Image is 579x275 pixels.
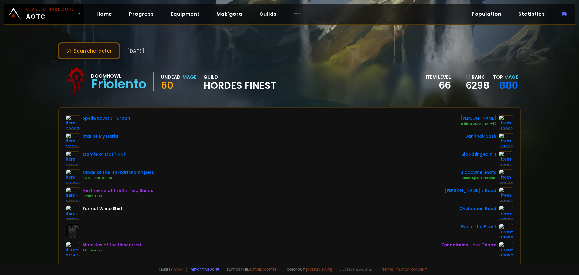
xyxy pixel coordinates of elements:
a: Home [92,8,117,20]
a: Report a bug [191,267,214,272]
div: Zandalarian Hero Charm [441,242,496,248]
img: item-22267 [66,115,80,130]
div: Spellweaver's Turban [83,115,130,121]
img: item-19950 [499,242,513,256]
div: Cyclopean Band [460,206,496,212]
img: item-18083 [499,115,513,130]
a: Statistics [514,8,550,20]
div: Ban'thok Sash [465,133,496,139]
div: +3 All Resistances [83,176,154,181]
img: item-19684 [499,169,513,184]
span: AOTC [26,7,74,21]
img: item-22711 [66,169,80,184]
div: Bloodtinged Kilt [461,151,496,158]
span: Mage [504,74,518,81]
div: Cloak of the Hakkari Worshipers [83,169,154,176]
span: Hordes Finest [204,81,276,90]
div: Minor Speed Increase [460,176,496,181]
img: item-12103 [66,133,80,148]
a: Privacy [396,267,409,272]
a: 880 [499,78,518,92]
small: Classic Hardcore [26,7,74,12]
div: Reinforced Armor +40 [460,121,496,126]
a: Consent [411,267,427,272]
span: [DATE] [127,47,144,55]
div: Doomhowl [91,72,146,80]
a: Population [467,8,506,20]
img: item-19905 [499,187,513,202]
a: a fan [174,267,183,272]
div: Stamina +7 [83,248,141,253]
div: guild [204,73,276,90]
div: Mantle of Maz'Nadir [83,151,126,158]
div: [PERSON_NAME]'s Band [445,187,496,194]
div: Mage [182,73,196,81]
a: Mak'gora [212,8,247,20]
span: Support me, [223,267,279,272]
div: Eye of the Beast [461,224,496,230]
img: item-4334 [66,206,80,220]
img: item-21464 [66,242,80,256]
a: Classic HardcoreAOTC [4,4,84,24]
div: Bloodvine Boots [460,169,496,176]
a: Terms [382,267,393,272]
span: Made by [156,267,183,272]
div: 66 [426,81,451,90]
button: Scan character [58,42,120,59]
a: Buy me a coffee [249,267,279,272]
div: [PERSON_NAME] [460,115,496,121]
div: Health +100 [83,194,153,199]
img: item-21499 [66,187,80,202]
div: rank [466,73,489,81]
span: v. d752d5 - production [336,267,372,272]
img: item-11824 [499,206,513,220]
div: Star of Mystaria [83,133,118,139]
a: [DOMAIN_NAME] [306,267,332,272]
a: Equipment [166,8,204,20]
div: Shackles of the Unscarred [83,242,141,248]
span: Checkout [283,267,332,272]
img: item-19895 [499,151,513,166]
img: item-21468 [66,151,80,166]
div: Friolento [91,80,146,89]
div: item level [426,73,451,81]
div: Formal White Shirt [83,206,122,212]
div: Top [493,73,518,81]
img: item-13968 [499,224,513,238]
a: Progress [124,8,159,20]
a: Guilds [255,8,281,20]
img: item-11662 [499,133,513,148]
div: Undead [161,73,181,81]
div: Vestments of the Shifting Sands [83,187,153,194]
a: 6298 [466,81,489,90]
span: 60 [161,78,173,92]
